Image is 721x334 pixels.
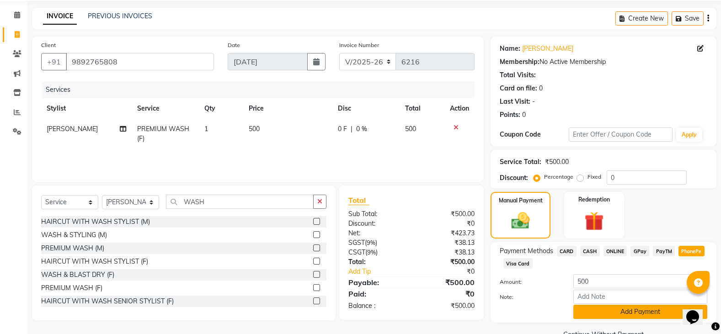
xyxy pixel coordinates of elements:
[411,257,481,267] div: ₹500.00
[47,125,98,133] span: [PERSON_NAME]
[166,195,314,209] input: Search or Scan
[342,277,411,288] div: Payable:
[683,297,712,325] iframe: chat widget
[411,228,481,238] div: ₹423.73
[41,244,104,253] div: PREMIUM WASH (M)
[500,173,528,183] div: Discount:
[569,127,673,142] input: Enter Offer / Coupon Code
[342,248,411,257] div: ( )
[204,125,208,133] span: 1
[339,41,379,49] label: Invoice Number
[41,41,56,49] label: Client
[653,246,675,256] span: PayTM
[342,257,411,267] div: Total:
[557,246,577,256] span: CARD
[41,217,150,227] div: HAIRCUT WITH WASH STYLIST (M)
[132,98,199,119] th: Service
[342,209,411,219] div: Sub Total:
[500,246,553,256] span: Payment Methods
[532,97,535,106] div: -
[400,98,444,119] th: Total
[411,238,481,248] div: ₹38.13
[243,98,332,119] th: Price
[500,157,541,167] div: Service Total:
[578,209,609,233] img: _gift.svg
[342,228,411,238] div: Net:
[493,293,566,301] label: Note:
[342,267,423,276] a: Add Tip
[41,230,107,240] div: WASH & STYLING (M)
[423,267,481,276] div: ₹0
[342,301,411,311] div: Balance :
[522,44,573,53] a: [PERSON_NAME]
[500,57,707,67] div: No Active Membership
[348,196,369,205] span: Total
[615,11,668,26] button: Create New
[342,238,411,248] div: ( )
[573,290,707,304] input: Add Note
[544,173,573,181] label: Percentage
[578,196,610,204] label: Redemption
[41,53,67,70] button: +91
[545,157,569,167] div: ₹500.00
[500,97,530,106] div: Last Visit:
[41,283,102,293] div: PREMIUM WASH (F)
[367,239,375,246] span: 9%
[41,270,114,280] div: WASH & BLAST DRY (F)
[88,12,152,20] a: PREVIOUS INVOICES
[506,210,535,231] img: _cash.svg
[41,257,148,266] div: HAIRCUT WITH WASH STYLIST (F)
[348,239,365,247] span: SGST
[500,70,536,80] div: Total Visits:
[411,288,481,299] div: ₹0
[500,110,520,120] div: Points:
[66,53,214,70] input: Search by Name/Mobile/Email/Code
[411,277,481,288] div: ₹500.00
[604,246,627,256] span: ONLINE
[411,209,481,219] div: ₹500.00
[500,57,539,67] div: Membership:
[342,288,411,299] div: Paid:
[630,246,649,256] span: GPay
[444,98,475,119] th: Action
[42,81,481,98] div: Services
[405,125,416,133] span: 500
[356,124,367,134] span: 0 %
[332,98,400,119] th: Disc
[573,305,707,319] button: Add Payment
[500,44,520,53] div: Name:
[199,98,244,119] th: Qty
[411,248,481,257] div: ₹38.13
[41,297,174,306] div: HAIRCUT WITH WASH SENIOR STYLIST (F)
[367,249,376,256] span: 9%
[493,278,566,286] label: Amount:
[587,173,601,181] label: Fixed
[351,124,352,134] span: |
[522,110,526,120] div: 0
[338,124,347,134] span: 0 F
[676,128,702,142] button: Apply
[342,219,411,228] div: Discount:
[539,84,543,93] div: 0
[500,84,537,93] div: Card on file:
[43,8,77,25] a: INVOICE
[411,219,481,228] div: ₹0
[249,125,260,133] span: 500
[500,130,569,139] div: Coupon Code
[41,98,132,119] th: Stylist
[228,41,240,49] label: Date
[580,246,600,256] span: CASH
[348,248,365,256] span: CSGT
[499,196,543,205] label: Manual Payment
[573,274,707,288] input: Amount
[672,11,704,26] button: Save
[411,301,481,311] div: ₹500.00
[137,125,189,143] span: PREMIUM WASH (F)
[678,246,705,256] span: PhonePe
[503,258,533,269] span: Visa Card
